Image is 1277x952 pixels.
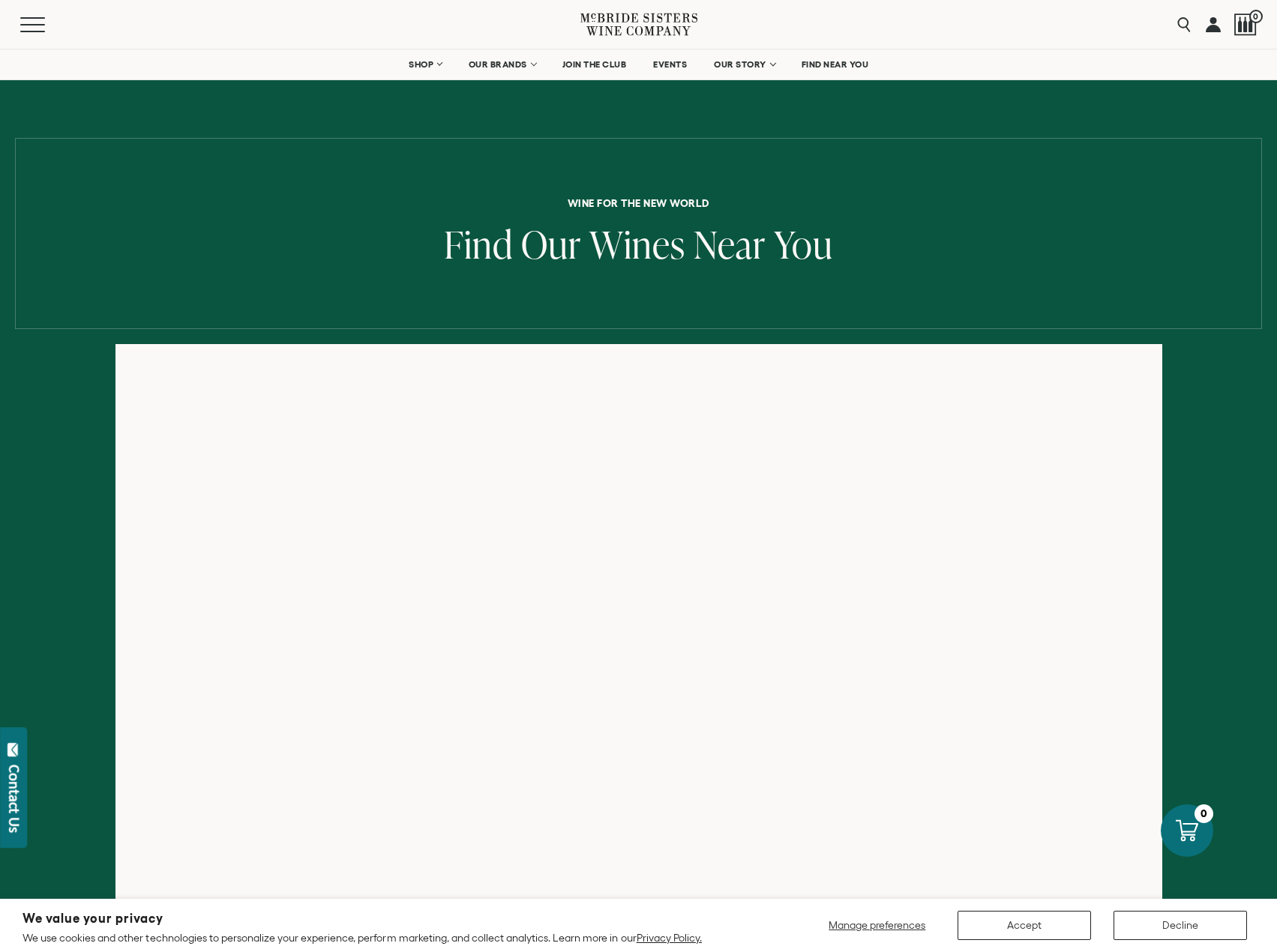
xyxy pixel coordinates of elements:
div: Contact Us [7,765,22,833]
a: OUR STORY [704,49,784,79]
a: SHOP [399,49,451,79]
button: Decline [1114,911,1247,940]
h2: We value your privacy [22,912,702,925]
p: We use cookies and other technologies to personalize your experience, perform marketing, and coll... [22,931,702,945]
span: FIND NEAR YOU [802,59,869,70]
button: Accept [958,911,1091,940]
a: Privacy Policy. [637,932,702,944]
a: OUR BRANDS [459,49,545,79]
span: Our [521,218,581,270]
span: Manage preferences [829,919,925,931]
span: JOIN THE CLUB [562,59,627,70]
span: OUR BRANDS [469,59,527,70]
div: 0 [1195,804,1213,823]
span: You [774,218,833,270]
span: Wines [589,218,685,270]
iframe: Store Locator [115,343,1162,812]
span: Find [444,218,513,270]
a: FIND NEAR YOU [792,49,879,79]
a: EVENTS [643,49,697,79]
span: Near [694,218,766,270]
a: JOIN THE CLUB [553,49,637,79]
span: EVENTS [653,59,687,70]
span: 0 [1249,10,1263,23]
span: OUR STORY [714,59,766,70]
button: Mobile Menu Trigger [20,17,74,32]
span: SHOP [409,59,434,70]
button: Manage preferences [820,911,935,940]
